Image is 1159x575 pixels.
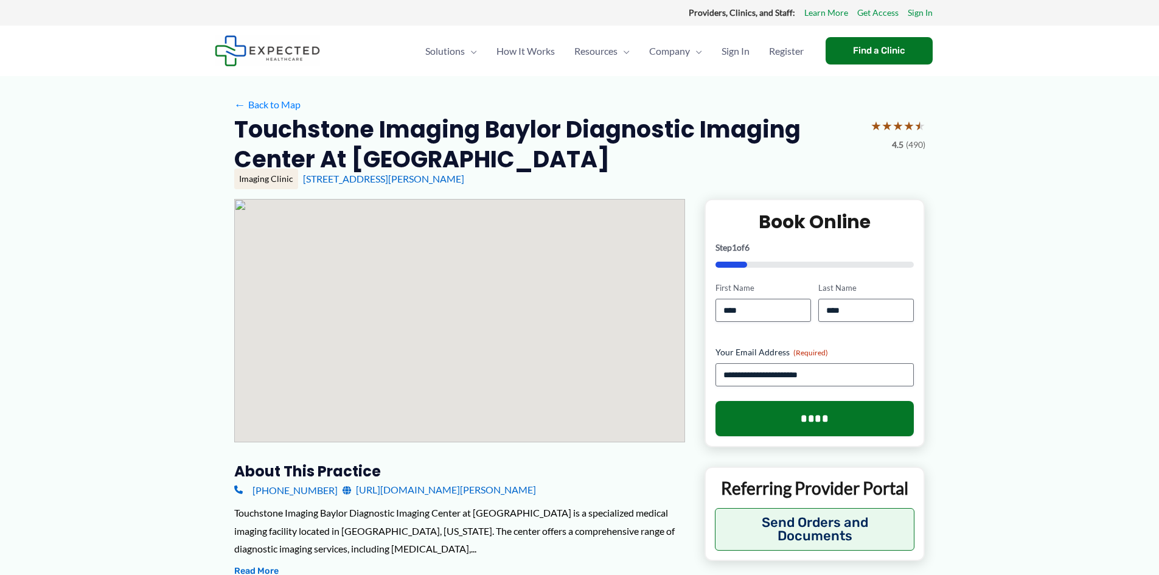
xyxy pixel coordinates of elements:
[715,210,914,234] h2: Book Online
[732,242,737,253] span: 1
[715,508,915,551] button: Send Orders and Documents
[565,30,639,72] a: ResourcesMenu Toggle
[618,30,630,72] span: Menu Toggle
[234,504,685,558] div: Touchstone Imaging Baylor Diagnostic Imaging Center at [GEOGRAPHIC_DATA] is a specialized medical...
[818,282,914,294] label: Last Name
[759,30,813,72] a: Register
[639,30,712,72] a: CompanyMenu Toggle
[793,348,828,357] span: (Required)
[893,114,903,137] span: ★
[903,114,914,137] span: ★
[690,30,702,72] span: Menu Toggle
[804,5,848,21] a: Learn More
[722,30,750,72] span: Sign In
[496,30,555,72] span: How It Works
[906,137,925,153] span: (490)
[857,5,899,21] a: Get Access
[234,114,861,175] h2: Touchstone Imaging Baylor Diagnostic Imaging Center at [GEOGRAPHIC_DATA]
[712,30,759,72] a: Sign In
[234,481,338,499] a: [PHONE_NUMBER]
[689,7,795,18] strong: Providers, Clinics, and Staff:
[769,30,804,72] span: Register
[425,30,465,72] span: Solutions
[343,481,536,499] a: [URL][DOMAIN_NAME][PERSON_NAME]
[234,462,685,481] h3: About this practice
[882,114,893,137] span: ★
[826,37,933,64] a: Find a Clinic
[745,242,750,253] span: 6
[234,96,301,114] a: ←Back to Map
[871,114,882,137] span: ★
[416,30,487,72] a: SolutionsMenu Toggle
[416,30,813,72] nav: Primary Site Navigation
[215,35,320,66] img: Expected Healthcare Logo - side, dark font, small
[487,30,565,72] a: How It Works
[715,282,811,294] label: First Name
[914,114,925,137] span: ★
[715,243,914,252] p: Step of
[303,173,464,184] a: [STREET_ADDRESS][PERSON_NAME]
[234,99,246,110] span: ←
[465,30,477,72] span: Menu Toggle
[892,137,903,153] span: 4.5
[715,346,914,358] label: Your Email Address
[234,169,298,189] div: Imaging Clinic
[574,30,618,72] span: Resources
[649,30,690,72] span: Company
[908,5,933,21] a: Sign In
[715,477,915,499] p: Referring Provider Portal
